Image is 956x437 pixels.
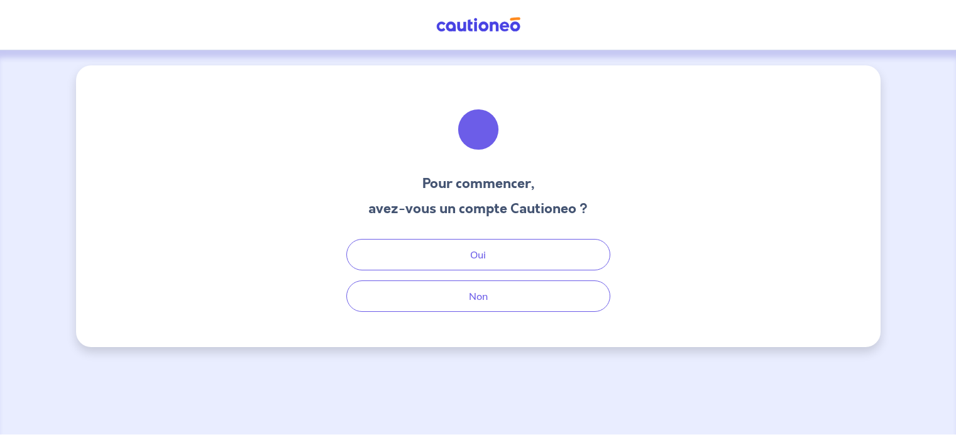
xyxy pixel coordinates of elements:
button: Oui [346,239,610,270]
button: Non [346,280,610,312]
h3: Pour commencer, [368,174,588,194]
img: Cautioneo [431,17,525,33]
h3: avez-vous un compte Cautioneo ? [368,199,588,219]
img: illu_welcome.svg [444,96,512,163]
